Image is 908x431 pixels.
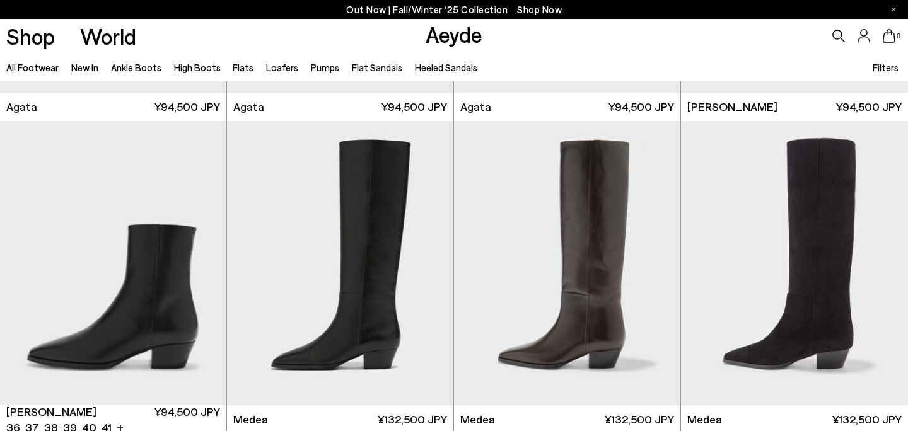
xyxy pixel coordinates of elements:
a: Ankle Boots [111,62,161,73]
a: Pumps [311,62,339,73]
span: ¥94,500 JPY [836,99,902,115]
a: Agata ¥94,500 JPY [227,93,453,121]
a: Heeled Sandals [415,62,477,73]
span: Navigate to /collections/new-in [517,4,562,15]
a: All Footwear [6,62,59,73]
a: [PERSON_NAME] ¥94,500 JPY [681,93,908,121]
span: 0 [895,33,902,40]
a: World [80,25,136,47]
a: Aeyde [426,21,482,47]
span: Filters [873,62,899,73]
span: [PERSON_NAME] [6,404,96,420]
span: [PERSON_NAME] [687,99,777,115]
span: Agata [460,99,491,115]
img: Medea Knee-High Boots [227,121,453,405]
img: Medea Suede Knee-High Boots [681,121,908,405]
span: Medea [233,411,268,427]
p: Out Now | Fall/Winter ‘25 Collection [346,2,562,18]
span: Medea [460,411,495,427]
span: ¥94,500 JPY [608,99,674,115]
a: Flat Sandals [352,62,402,73]
a: New In [71,62,98,73]
span: ¥132,500 JPY [832,411,902,427]
a: Loafers [266,62,298,73]
a: High Boots [174,62,221,73]
a: Agata ¥94,500 JPY [454,93,680,121]
span: ¥132,500 JPY [378,411,447,427]
span: ¥94,500 JPY [381,99,447,115]
span: Agata [233,99,264,115]
span: Medea [687,411,722,427]
a: 0 [883,29,895,43]
a: Shop [6,25,55,47]
span: ¥132,500 JPY [605,411,674,427]
span: ¥94,500 JPY [154,99,220,115]
img: Medea Knee-High Boots [454,121,680,405]
span: Agata [6,99,37,115]
a: Flats [233,62,253,73]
